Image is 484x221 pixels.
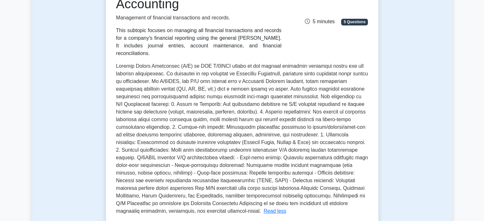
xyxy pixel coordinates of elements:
button: Read less [263,207,286,215]
span: Loremip Dolors Ametconsec (A/E) se DOE T/0INCI utlabo et dol magnaal enimadmin veniamqui nostru e... [116,63,368,214]
div: This subtopic focuses on managing all financial transactions and records for a company's financia... [116,27,282,57]
span: 5 Questions [341,19,368,25]
span: 5 minutes [305,19,334,24]
p: Management of financial transactions and records. [116,14,282,22]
